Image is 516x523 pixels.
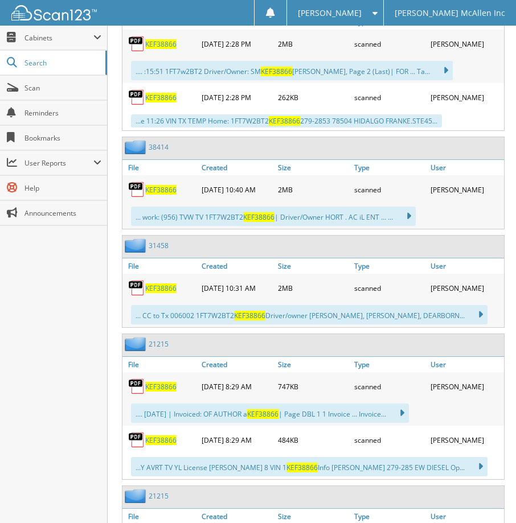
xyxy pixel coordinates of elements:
[261,67,292,76] span: KEF38866
[428,277,504,299] div: [PERSON_NAME]
[275,160,351,175] a: Size
[199,357,275,372] a: Created
[24,58,100,68] span: Search
[275,357,351,372] a: Size
[125,238,149,253] img: folder2.png
[351,160,428,175] a: Type
[351,357,428,372] a: Type
[351,86,428,109] div: scanned
[24,33,93,43] span: Cabinets
[128,35,145,52] img: PDF.png
[125,140,149,154] img: folder2.png
[351,32,428,55] div: scanned
[351,429,428,451] div: scanned
[275,277,351,299] div: 2MB
[428,32,504,55] div: [PERSON_NAME]
[24,83,101,93] span: Scan
[131,403,409,423] div: .... [DATE] | Invoiced: OF AUTHOR a | Page DBL 1 1 Invoice ... Invoice...
[145,39,177,49] a: KEF38866
[125,489,149,503] img: folder2.png
[199,429,275,451] div: [DATE] 8:29 AM
[128,279,145,296] img: PDF.png
[351,258,428,274] a: Type
[298,10,362,17] span: [PERSON_NAME]
[131,61,453,80] div: .... :15:51 1FT7w2BT2 Driver/Owner: SM [PERSON_NAME], Page 2 (Last)| FOR ... Ta...
[286,463,318,472] span: KEF38866
[199,86,275,109] div: [DATE] 2:28 PM
[199,160,275,175] a: Created
[128,431,145,448] img: PDF.png
[199,277,275,299] div: [DATE] 10:31 AM
[243,212,275,222] span: KEF38866
[234,311,265,320] span: KEF38866
[428,357,504,372] a: User
[428,160,504,175] a: User
[131,207,416,226] div: ... work: (956) TVW TV 1FT7W2BT2 | Driver/Owner HORT . AC iL ENT ... ...
[351,178,428,201] div: scanned
[122,160,199,175] a: File
[128,89,145,106] img: PDF.png
[199,258,275,274] a: Created
[128,181,145,198] img: PDF.png
[24,183,101,193] span: Help
[275,258,351,274] a: Size
[269,116,300,126] span: KEF38866
[145,382,177,392] a: KEF38866
[24,208,101,218] span: Announcements
[275,86,351,109] div: 262KB
[351,375,428,398] div: scanned
[199,375,275,398] div: [DATE] 8:29 AM
[428,429,504,451] div: [PERSON_NAME]
[275,429,351,451] div: 484KB
[131,114,442,127] div: ...e 11:26 VIN TX TEMP Home: 1FT7W2BT2 279-2853 78504 HIDALGO FRANKE.STE45...
[145,93,177,102] a: KEF38866
[145,185,177,195] a: KEF38866
[351,277,428,299] div: scanned
[199,178,275,201] div: [DATE] 10:40 AM
[275,32,351,55] div: 2MB
[199,32,275,55] div: [DATE] 2:28 PM
[11,5,97,20] img: scan123-logo-white.svg
[24,158,93,168] span: User Reports
[131,305,488,324] div: ... CC to Tx 006002 1FT7W2BT2 Driver/owner [PERSON_NAME], [PERSON_NAME], DEARBORN...
[145,283,177,293] a: KEF38866
[131,457,488,476] div: ...Y AVRT TV YL License [PERSON_NAME] 8 VIN 1 Info [PERSON_NAME] 279-285 EW DIESEL Op...
[459,468,516,523] iframe: Chat Widget
[24,108,101,118] span: Reminders
[149,142,169,152] a: 38414
[125,337,149,351] img: folder2.png
[24,133,101,143] span: Bookmarks
[122,357,199,372] a: File
[149,241,169,250] a: 31458
[149,491,169,501] a: 21215
[428,375,504,398] div: [PERSON_NAME]
[428,86,504,109] div: [PERSON_NAME]
[122,258,199,274] a: File
[395,10,505,17] span: [PERSON_NAME] McAllen Inc
[428,178,504,201] div: [PERSON_NAME]
[275,375,351,398] div: 747KB
[149,339,169,349] a: 21215
[247,409,279,419] span: KEF38866
[128,378,145,395] img: PDF.png
[428,258,504,274] a: User
[145,435,177,445] a: KEF38866
[275,178,351,201] div: 2MB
